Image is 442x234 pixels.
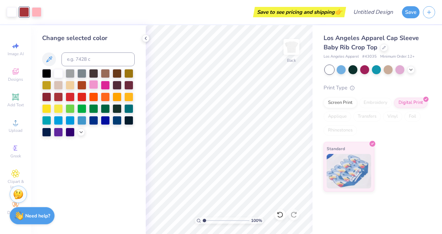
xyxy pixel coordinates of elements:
[287,57,296,64] div: Back
[251,217,262,224] span: 100 %
[353,111,381,122] div: Transfers
[327,154,371,188] img: Standard
[362,54,377,60] span: # 43035
[285,40,298,54] img: Back
[348,5,398,19] input: Untitled Design
[324,98,357,108] div: Screen Print
[324,54,359,60] span: Los Angeles Apparel
[404,111,421,122] div: Foil
[324,125,357,136] div: Rhinestones
[8,77,23,82] span: Designs
[324,84,428,92] div: Print Type
[7,210,24,215] span: Decorate
[394,98,427,108] div: Digital Print
[7,102,24,108] span: Add Text
[324,34,419,51] span: Los Angeles Apparel Cap Sleeve Baby Rib Crop Top
[10,153,21,159] span: Greek
[359,98,392,108] div: Embroidery
[9,128,22,133] span: Upload
[324,111,351,122] div: Applique
[42,33,135,43] div: Change selected color
[327,145,345,152] span: Standard
[8,51,24,57] span: Image AI
[383,111,402,122] div: Vinyl
[3,179,28,190] span: Clipart & logos
[255,7,344,17] div: Save to see pricing and shipping
[25,213,50,219] strong: Need help?
[335,8,342,16] span: 👉
[402,6,420,18] button: Save
[380,54,415,60] span: Minimum Order: 12 +
[61,52,135,66] input: e.g. 7428 c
